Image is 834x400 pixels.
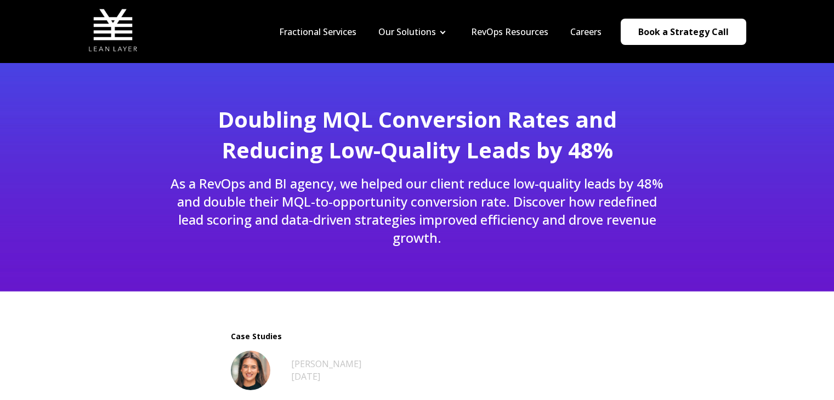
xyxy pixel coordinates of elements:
[268,26,612,38] div: Navigation Menu
[378,26,436,38] a: Our Solutions
[231,331,604,342] span: Case Studies
[291,370,361,382] div: [DATE]
[621,19,746,45] a: Book a Strategy Call
[167,174,667,247] p: As a RevOps and BI agency, we helped our client reduce low-quality leads by 48% and double their ...
[218,104,617,165] span: Doubling MQL Conversion Rates and Reducing Low-Quality Leads by 48%
[279,26,356,38] a: Fractional Services
[291,358,361,370] a: [PERSON_NAME]
[570,26,602,38] a: Careers
[471,26,548,38] a: RevOps Resources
